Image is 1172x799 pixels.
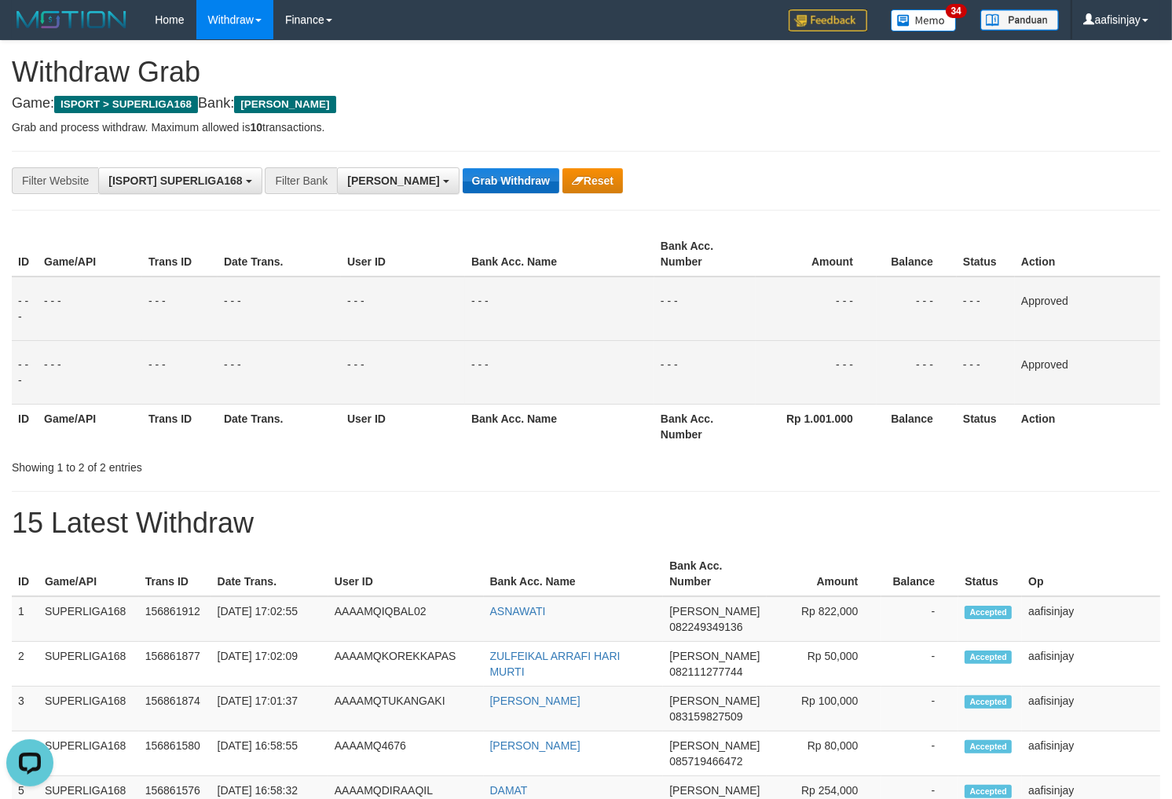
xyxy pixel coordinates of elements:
[957,277,1015,341] td: - - -
[484,552,664,596] th: Bank Acc. Name
[211,552,328,596] th: Date Trans.
[211,642,328,687] td: [DATE] 17:02:09
[767,596,882,642] td: Rp 822,000
[562,168,623,193] button: Reset
[328,596,484,642] td: AAAAMQIQBAL02
[38,687,139,731] td: SUPERLIGA168
[490,650,621,678] a: ZULFEIKAL ARRAFI HARI MURTI
[877,340,957,404] td: - - -
[6,6,53,53] button: Open LiveChat chat widget
[1022,731,1160,776] td: aafisinjay
[328,642,484,687] td: AAAAMQKOREKKAPAS
[669,650,760,662] span: [PERSON_NAME]
[38,340,142,404] td: - - -
[1015,232,1160,277] th: Action
[965,651,1012,664] span: Accepted
[946,4,967,18] span: 34
[12,167,98,194] div: Filter Website
[12,731,38,776] td: 4
[881,642,958,687] td: -
[490,739,581,752] a: [PERSON_NAME]
[877,232,957,277] th: Balance
[957,232,1015,277] th: Status
[767,731,882,776] td: Rp 80,000
[465,232,654,277] th: Bank Acc. Name
[1022,552,1160,596] th: Op
[669,605,760,618] span: [PERSON_NAME]
[38,642,139,687] td: SUPERLIGA168
[38,731,139,776] td: SUPERLIGA168
[877,404,957,449] th: Balance
[669,739,760,752] span: [PERSON_NAME]
[965,695,1012,709] span: Accepted
[756,404,877,449] th: Rp 1.001.000
[337,167,459,194] button: [PERSON_NAME]
[12,232,38,277] th: ID
[965,606,1012,619] span: Accepted
[341,232,465,277] th: User ID
[139,687,211,731] td: 156861874
[881,731,958,776] td: -
[250,121,262,134] strong: 10
[139,552,211,596] th: Trans ID
[980,9,1059,31] img: panduan.png
[12,119,1160,135] p: Grab and process withdraw. Maximum allowed is transactions.
[490,695,581,707] a: [PERSON_NAME]
[341,277,465,341] td: - - -
[965,740,1012,753] span: Accepted
[328,552,484,596] th: User ID
[789,9,867,31] img: Feedback.jpg
[12,642,38,687] td: 2
[12,596,38,642] td: 1
[663,552,766,596] th: Bank Acc. Number
[218,277,341,341] td: - - -
[881,596,958,642] td: -
[465,277,654,341] td: - - -
[218,340,341,404] td: - - -
[669,755,742,768] span: Copy 085719466472 to clipboard
[12,453,477,475] div: Showing 1 to 2 of 2 entries
[328,687,484,731] td: AAAAMQTUKANGAKI
[877,277,957,341] td: - - -
[341,404,465,449] th: User ID
[139,731,211,776] td: 156861580
[1015,277,1160,341] td: Approved
[654,232,756,277] th: Bank Acc. Number
[463,168,559,193] button: Grab Withdraw
[490,784,528,797] a: DAMAT
[98,167,262,194] button: [ISPORT] SUPERLIGA168
[669,710,742,723] span: Copy 083159827509 to clipboard
[669,621,742,633] span: Copy 082249349136 to clipboard
[881,552,958,596] th: Balance
[139,596,211,642] td: 156861912
[756,277,877,341] td: - - -
[12,552,38,596] th: ID
[211,596,328,642] td: [DATE] 17:02:55
[218,404,341,449] th: Date Trans.
[767,642,882,687] td: Rp 50,000
[38,552,139,596] th: Game/API
[108,174,242,187] span: [ISPORT] SUPERLIGA168
[139,642,211,687] td: 156861877
[669,695,760,707] span: [PERSON_NAME]
[142,232,218,277] th: Trans ID
[756,232,877,277] th: Amount
[265,167,337,194] div: Filter Bank
[1015,404,1160,449] th: Action
[669,784,760,797] span: [PERSON_NAME]
[965,785,1012,798] span: Accepted
[54,96,198,113] span: ISPORT > SUPERLIGA168
[767,552,882,596] th: Amount
[12,57,1160,88] h1: Withdraw Grab
[12,508,1160,539] h1: 15 Latest Withdraw
[12,340,38,404] td: - - -
[12,687,38,731] td: 3
[12,8,131,31] img: MOTION_logo.png
[142,404,218,449] th: Trans ID
[12,96,1160,112] h4: Game: Bank:
[1022,596,1160,642] td: aafisinjay
[38,277,142,341] td: - - -
[142,277,218,341] td: - - -
[234,96,335,113] span: [PERSON_NAME]
[669,665,742,678] span: Copy 082111277744 to clipboard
